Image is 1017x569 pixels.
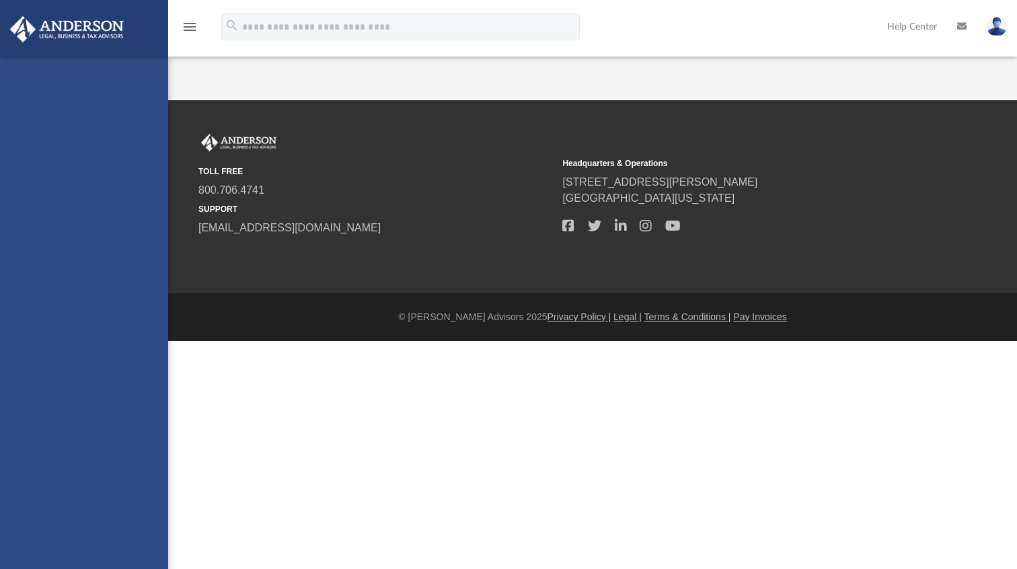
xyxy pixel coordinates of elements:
a: menu [182,26,198,35]
img: Anderson Advisors Platinum Portal [6,16,128,42]
a: [STREET_ADDRESS][PERSON_NAME] [562,176,757,188]
i: search [225,18,239,33]
div: © [PERSON_NAME] Advisors 2025 [168,310,1017,324]
a: Legal | [613,311,642,322]
img: User Pic [987,17,1007,36]
a: 800.706.4741 [198,184,264,196]
small: SUPPORT [198,203,553,215]
img: Anderson Advisors Platinum Portal [198,134,279,151]
a: [GEOGRAPHIC_DATA][US_STATE] [562,192,735,204]
a: Terms & Conditions | [644,311,731,322]
small: Headquarters & Operations [562,157,917,169]
a: Pay Invoices [733,311,786,322]
a: Privacy Policy | [548,311,611,322]
i: menu [182,19,198,35]
small: TOLL FREE [198,165,553,178]
a: [EMAIL_ADDRESS][DOMAIN_NAME] [198,222,381,233]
